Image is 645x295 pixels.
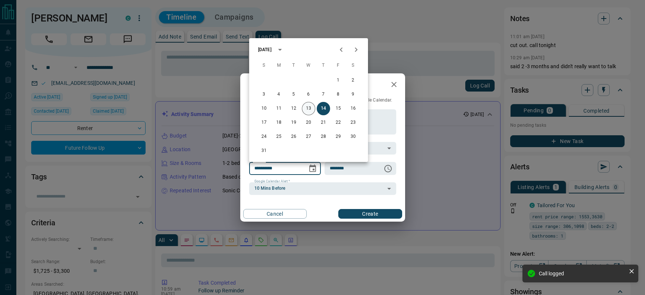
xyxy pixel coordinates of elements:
div: Call logged [539,271,626,276]
span: Saturday [346,58,360,73]
button: 22 [332,116,345,129]
button: 20 [302,116,315,129]
button: 24 [257,130,271,143]
button: 15 [332,102,345,115]
button: 3 [257,88,271,101]
label: Google Calendar Alert [254,179,290,184]
span: Tuesday [287,58,300,73]
button: 11 [272,102,286,115]
button: 26 [287,130,300,143]
div: 10 Mins Before [249,182,396,195]
button: 19 [287,116,300,129]
button: 1 [332,74,345,87]
button: 30 [346,130,360,143]
span: Wednesday [302,58,315,73]
h2: New Task [240,73,290,97]
button: 12 [287,102,300,115]
button: 29 [332,130,345,143]
button: 14 [317,102,330,115]
button: 7 [317,88,330,101]
button: 27 [302,130,315,143]
button: 13 [302,102,315,115]
button: calendar view is open, switch to year view [274,43,286,56]
button: 31 [257,144,271,158]
span: Friday [332,58,345,73]
button: 17 [257,116,271,129]
button: 8 [332,88,345,101]
button: 16 [346,102,360,115]
button: 28 [317,130,330,143]
button: Create [338,209,402,219]
button: Next month [349,42,364,57]
button: Cancel [243,209,307,219]
button: 4 [272,88,286,101]
button: 2 [346,74,360,87]
div: [DATE] [258,46,271,53]
button: 21 [317,116,330,129]
button: 25 [272,130,286,143]
button: 10 [257,102,271,115]
button: Choose date, selected date is Aug 14, 2025 [305,161,320,176]
span: Sunday [257,58,271,73]
button: 9 [346,88,360,101]
button: 23 [346,116,360,129]
button: 5 [287,88,300,101]
button: Previous month [334,42,349,57]
button: Choose time, selected time is 6:00 AM [381,161,395,176]
span: Thursday [317,58,330,73]
button: 6 [302,88,315,101]
button: 18 [272,116,286,129]
span: Monday [272,58,286,73]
